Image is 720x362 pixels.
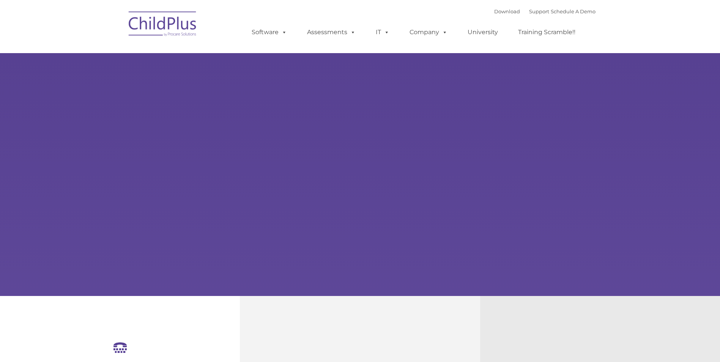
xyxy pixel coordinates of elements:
a: Download [494,8,520,14]
img: ChildPlus by Procare Solutions [125,6,201,44]
a: Company [402,25,455,40]
a: Support [529,8,549,14]
font: | [494,8,596,14]
a: Schedule A Demo [551,8,596,14]
a: Training Scramble!! [510,25,583,40]
a: Assessments [299,25,363,40]
a: IT [368,25,397,40]
a: University [460,25,506,40]
a: Software [244,25,295,40]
